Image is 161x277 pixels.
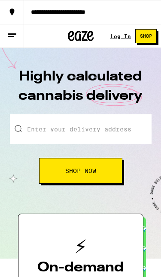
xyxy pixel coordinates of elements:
[16,67,145,114] h1: Highly calculated cannabis delivery
[135,29,157,43] button: Shop
[65,168,96,174] span: Shop Now
[140,34,152,39] span: Shop
[110,33,131,39] a: Log In
[10,114,152,144] input: Enter your delivery address
[39,158,122,184] button: Shop Now
[131,29,161,43] a: Shop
